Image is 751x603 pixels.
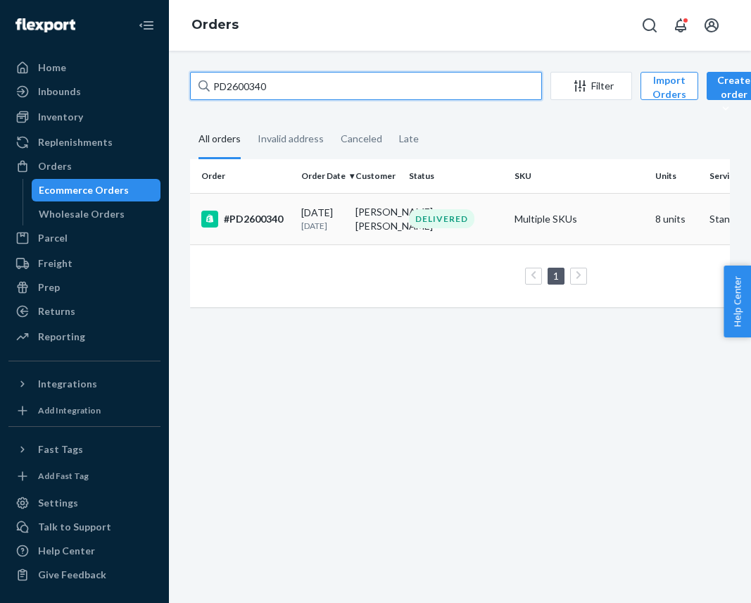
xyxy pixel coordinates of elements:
[550,72,632,100] button: Filter
[15,18,75,32] img: Flexport logo
[201,211,290,228] div: #PD2600340
[8,227,160,249] a: Parcel
[667,11,695,39] button: Open notifications
[403,159,509,193] th: Status
[8,401,160,421] a: Add Integration
[8,131,160,154] a: Replenishments
[8,80,160,103] a: Inbounds
[8,373,160,395] button: Integrations
[180,5,250,46] ol: breadcrumbs
[698,11,726,39] button: Open account menu
[8,106,160,128] a: Inventory
[38,377,97,391] div: Integrations
[8,252,160,275] a: Freight
[350,193,404,244] td: [PERSON_NAME] [PERSON_NAME]
[636,11,664,39] button: Open Search Box
[8,492,160,514] a: Settings
[509,193,650,244] td: Multiple SKUs
[38,304,75,318] div: Returns
[132,11,160,39] button: Close Navigation
[258,120,324,157] div: Invalid address
[38,159,72,173] div: Orders
[38,496,78,510] div: Settings
[341,120,382,157] div: Canceled
[38,470,89,482] div: Add Fast Tag
[8,155,160,178] a: Orders
[38,520,111,534] div: Talk to Support
[190,72,542,100] input: Search orders
[38,256,72,271] div: Freight
[39,207,125,221] div: Wholesale Orders
[399,120,419,157] div: Late
[8,325,160,348] a: Reporting
[551,79,631,93] div: Filter
[39,183,129,197] div: Ecommerce Orders
[724,266,751,337] button: Help Center
[32,203,161,225] a: Wholesale Orders
[355,170,398,182] div: Customer
[8,438,160,461] button: Fast Tags
[38,280,60,294] div: Prep
[38,231,68,245] div: Parcel
[8,540,160,562] a: Help Center
[38,61,66,75] div: Home
[550,270,562,282] a: Page 1 is your current page
[38,404,101,416] div: Add Integration
[8,56,160,79] a: Home
[38,568,106,582] div: Give Feedback
[8,300,160,323] a: Returns
[301,206,344,232] div: [DATE]
[38,544,95,558] div: Help Center
[38,330,85,344] div: Reporting
[8,276,160,299] a: Prep
[198,120,241,159] div: All orders
[191,17,239,32] a: Orders
[717,73,750,116] div: Create order
[509,159,650,193] th: SKU
[8,516,160,538] a: Talk to Support
[301,220,344,232] p: [DATE]
[38,85,81,99] div: Inbounds
[8,564,160,586] button: Give Feedback
[38,110,83,124] div: Inventory
[8,466,160,486] a: Add Fast Tag
[38,135,113,149] div: Replenishments
[409,209,474,228] div: DELIVERED
[38,442,83,456] div: Fast Tags
[640,72,698,100] button: Import Orders
[296,159,350,193] th: Order Date
[190,159,296,193] th: Order
[650,159,704,193] th: Units
[32,179,161,201] a: Ecommerce Orders
[650,193,704,244] td: 8 units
